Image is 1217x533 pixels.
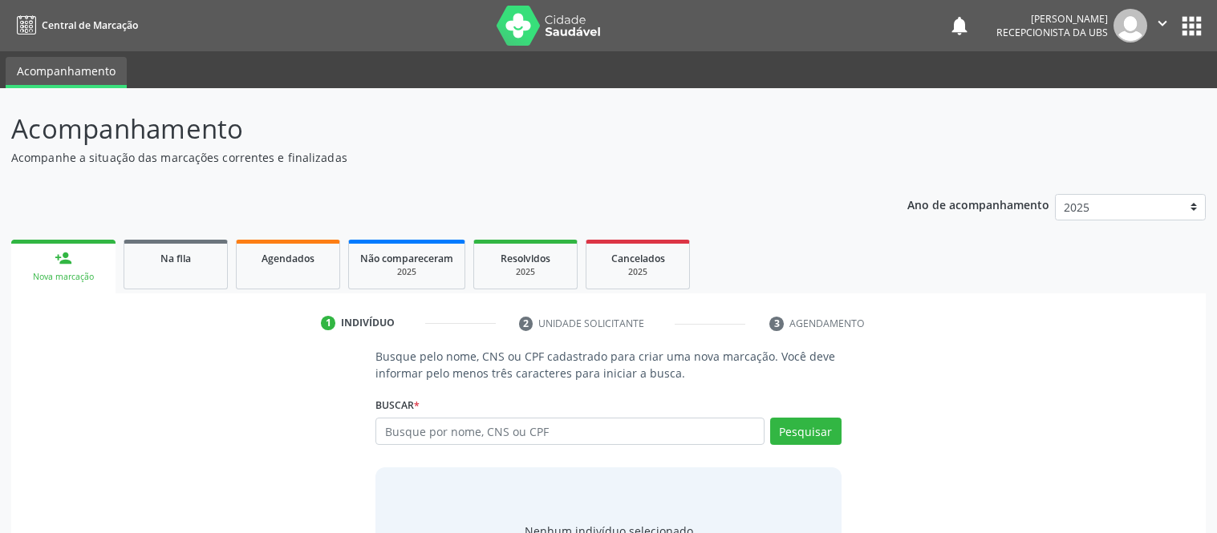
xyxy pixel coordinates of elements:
span: Recepcionista da UBS [996,26,1108,39]
label: Buscar [375,393,420,418]
div: Nova marcação [22,271,104,283]
button: notifications [948,14,971,37]
span: Não compareceram [360,252,453,265]
div: 2025 [360,266,453,278]
div: [PERSON_NAME] [996,12,1108,26]
input: Busque por nome, CNS ou CPF [375,418,765,445]
p: Busque pelo nome, CNS ou CPF cadastrado para criar uma nova marcação. Você deve informar pelo men... [375,348,842,382]
button: apps [1178,12,1206,40]
div: 1 [321,316,335,330]
i:  [1154,14,1171,32]
button: Pesquisar [770,418,842,445]
a: Acompanhamento [6,57,127,88]
div: person_add [55,249,72,267]
button:  [1147,9,1178,42]
img: img [1114,9,1147,42]
p: Acompanhe a situação das marcações correntes e finalizadas [11,149,847,166]
div: Indivíduo [341,316,395,330]
div: 2025 [485,266,566,278]
span: Agendados [262,252,314,265]
p: Acompanhamento [11,109,847,149]
span: Central de Marcação [42,18,138,32]
span: Na fila [160,252,191,265]
a: Central de Marcação [11,12,138,38]
span: Resolvidos [501,252,550,265]
p: Ano de acompanhamento [907,194,1049,214]
div: 2025 [598,266,678,278]
span: Cancelados [611,252,665,265]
